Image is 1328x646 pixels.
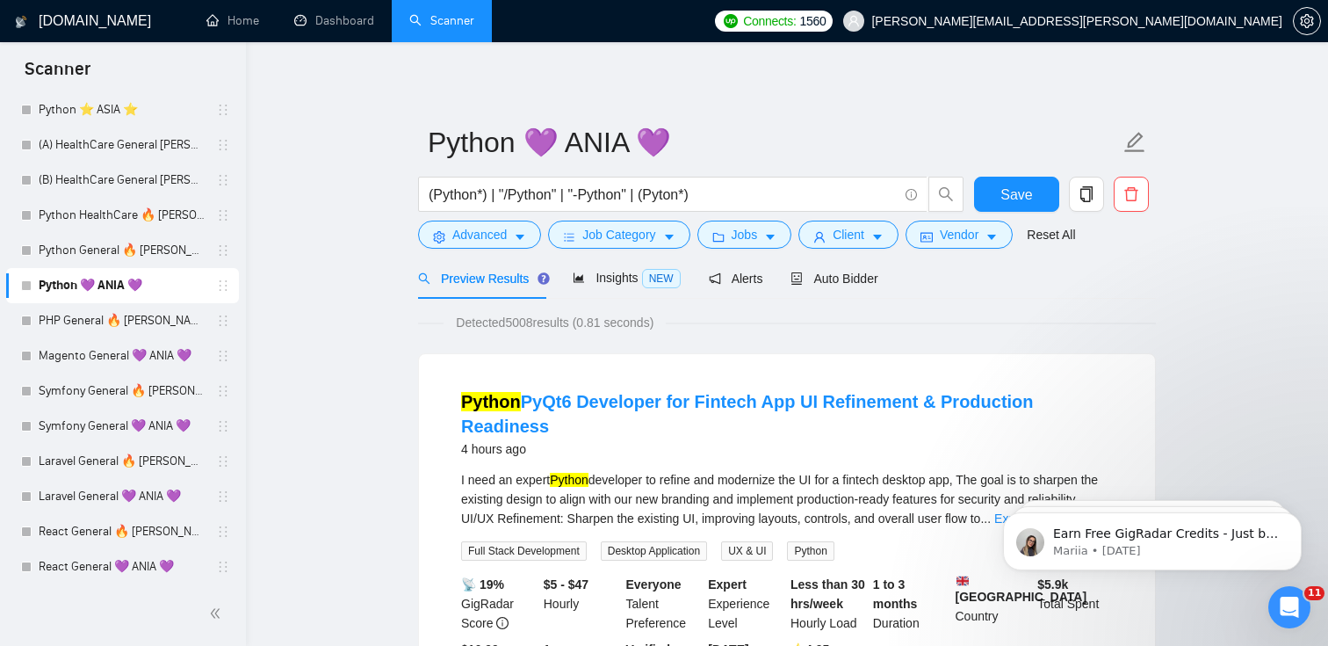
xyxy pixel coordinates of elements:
span: search [418,272,430,285]
button: copy [1069,177,1104,212]
span: NEW [642,269,681,288]
span: info-circle [906,189,917,200]
span: Detected 5008 results (0.81 seconds) [444,313,666,332]
a: Laravel General 💜 ANIA 💜 [39,479,206,514]
span: Connects: [743,11,796,31]
span: info-circle [496,617,509,629]
span: Auto Bidder [790,272,877,286]
img: upwork-logo.png [724,14,738,28]
span: double-left [209,605,227,622]
a: React General 💜 ANIA 💜 [39,549,206,584]
span: edit [1123,131,1146,154]
a: Magento General 💜 ANIA 💜 [39,338,206,374]
span: area-chart [573,272,585,284]
span: caret-down [514,230,526,243]
span: Insights [573,271,680,285]
span: Vendor [940,225,978,244]
span: user [813,230,826,243]
a: Python HealthCare 🔥 [PERSON_NAME] 🔥 [39,198,206,233]
span: holder [216,560,230,574]
span: UX & UI [721,541,773,561]
b: Less than 30 hrs/week [790,577,865,611]
mark: Python [550,473,588,487]
span: Job Category [582,225,655,244]
span: Preview Results [418,272,545,286]
span: setting [1294,14,1320,28]
span: folder [712,230,725,243]
span: holder [216,314,230,328]
b: Everyone [626,577,682,592]
button: delete [1114,177,1149,212]
a: PHP General 🔥 [PERSON_NAME] 🔥 [39,303,206,338]
img: 🇬🇧 [956,575,969,587]
span: caret-down [663,230,675,243]
span: caret-down [985,230,998,243]
span: Jobs [732,225,758,244]
a: searchScanner [409,13,474,28]
button: settingAdvancedcaret-down [418,221,541,249]
div: Hourly Load [787,575,870,633]
span: idcard [920,230,933,243]
button: search [928,177,964,212]
a: Laravel General 🔥 [PERSON_NAME] 🔥 [39,444,206,479]
span: holder [216,173,230,187]
span: holder [216,454,230,468]
span: holder [216,243,230,258]
span: holder [216,138,230,152]
span: Python [787,541,834,561]
span: holder [216,384,230,398]
span: holder [216,103,230,117]
span: bars [563,230,575,243]
button: folderJobscaret-down [697,221,792,249]
span: setting [433,230,445,243]
span: 11 [1304,586,1324,600]
a: setting [1293,14,1321,28]
button: setting [1293,7,1321,35]
b: Expert [708,577,747,592]
span: delete [1115,186,1148,202]
div: Total Spent [1034,575,1116,633]
mark: Python [461,392,521,411]
span: Alerts [709,272,763,286]
a: Symfony General 💜 ANIA 💜 [39,409,206,444]
span: notification [709,272,721,285]
span: robot [790,272,803,285]
span: Scanner [11,56,105,93]
span: 1560 [799,11,826,31]
div: Hourly [540,575,623,633]
div: Country [952,575,1035,633]
b: 📡 19% [461,577,504,592]
a: PythonPyQt6 Developer for Fintech App UI Refinement & Production Readiness [461,392,1034,436]
div: I need an expert developer to refine and modernize the UI for a fintech desktop app, The goal is ... [461,470,1113,528]
span: search [929,186,963,202]
a: (B) HealthCare General [PERSON_NAME] K 🔥 [PERSON_NAME] 🔥 [39,163,206,198]
a: Python General 🔥 [PERSON_NAME] 🔥 [39,233,206,268]
div: Talent Preference [623,575,705,633]
span: Desktop Application [601,541,707,561]
span: holder [216,208,230,222]
b: $5 - $47 [544,577,588,592]
span: holder [216,279,230,293]
a: (A) HealthCare General [PERSON_NAME] 🔥 [PERSON_NAME] 🔥 [39,127,206,163]
button: barsJob Categorycaret-down [548,221,689,249]
span: Advanced [452,225,507,244]
span: holder [216,419,230,433]
a: Symfony General 🔥 [PERSON_NAME] 🔥 [39,374,206,409]
div: Experience Level [704,575,787,633]
div: Tooltip anchor [536,271,552,287]
span: caret-down [871,230,884,243]
span: Client [833,225,864,244]
input: Scanner name... [428,120,1120,164]
div: GigRadar Score [458,575,540,633]
span: caret-down [764,230,776,243]
span: Full Stack Development [461,541,587,561]
a: Reset All [1027,225,1075,244]
a: homeHome [206,13,259,28]
span: user [848,15,860,27]
span: Save [1000,184,1032,206]
a: Python ⭐️ ASIA ⭐️ [39,92,206,127]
